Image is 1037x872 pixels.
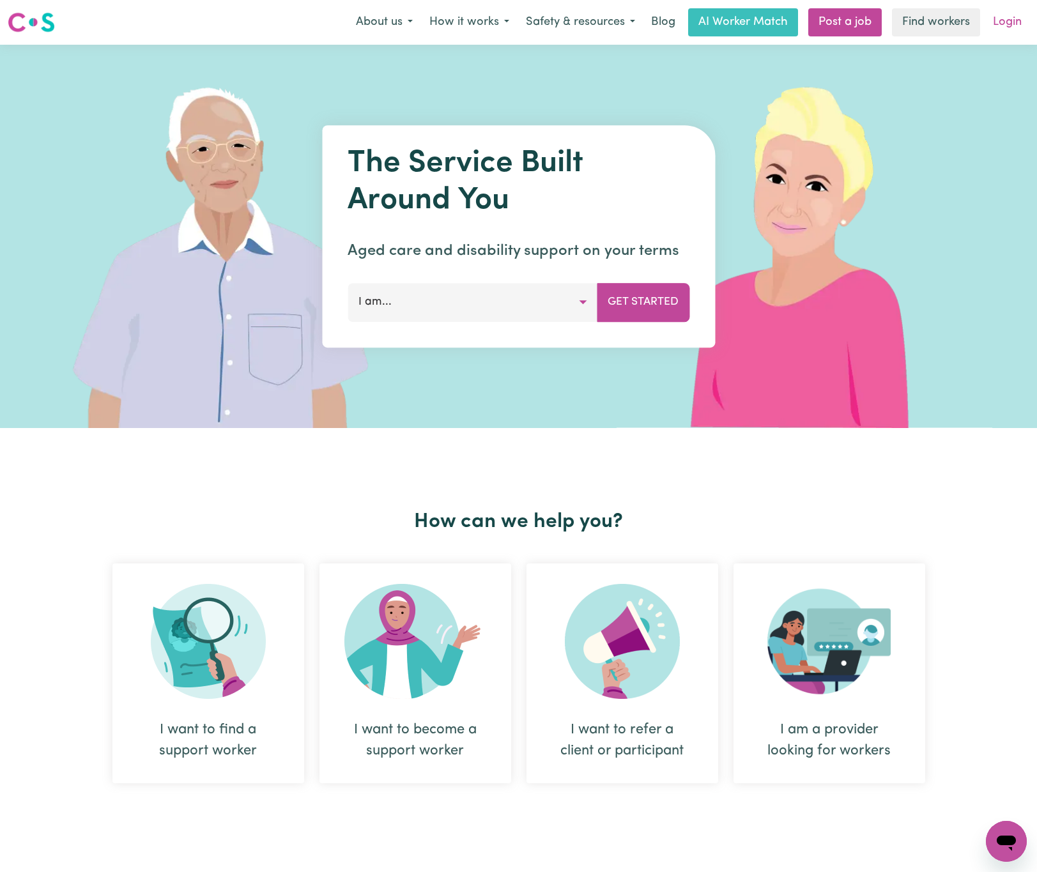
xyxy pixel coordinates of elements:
[105,510,933,534] h2: How can we help you?
[143,719,273,761] div: I want to find a support worker
[734,563,925,783] div: I am a provider looking for workers
[112,563,304,783] div: I want to find a support worker
[348,146,689,219] h1: The Service Built Around You
[557,719,687,761] div: I want to refer a client or participant
[348,9,421,36] button: About us
[421,9,518,36] button: How it works
[986,821,1027,862] iframe: Button to launch messaging window
[518,9,643,36] button: Safety & resources
[565,584,680,699] img: Refer
[808,8,882,36] a: Post a job
[597,283,689,321] button: Get Started
[151,584,266,699] img: Search
[985,8,1029,36] a: Login
[892,8,980,36] a: Find workers
[764,719,895,761] div: I am a provider looking for workers
[8,8,55,37] a: Careseekers logo
[643,8,683,36] a: Blog
[526,563,718,783] div: I want to refer a client or participant
[348,283,597,321] button: I am...
[8,11,55,34] img: Careseekers logo
[344,584,486,699] img: Become Worker
[350,719,480,761] div: I want to become a support worker
[767,584,891,699] img: Provider
[688,8,798,36] a: AI Worker Match
[348,240,689,263] p: Aged care and disability support on your terms
[319,563,511,783] div: I want to become a support worker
